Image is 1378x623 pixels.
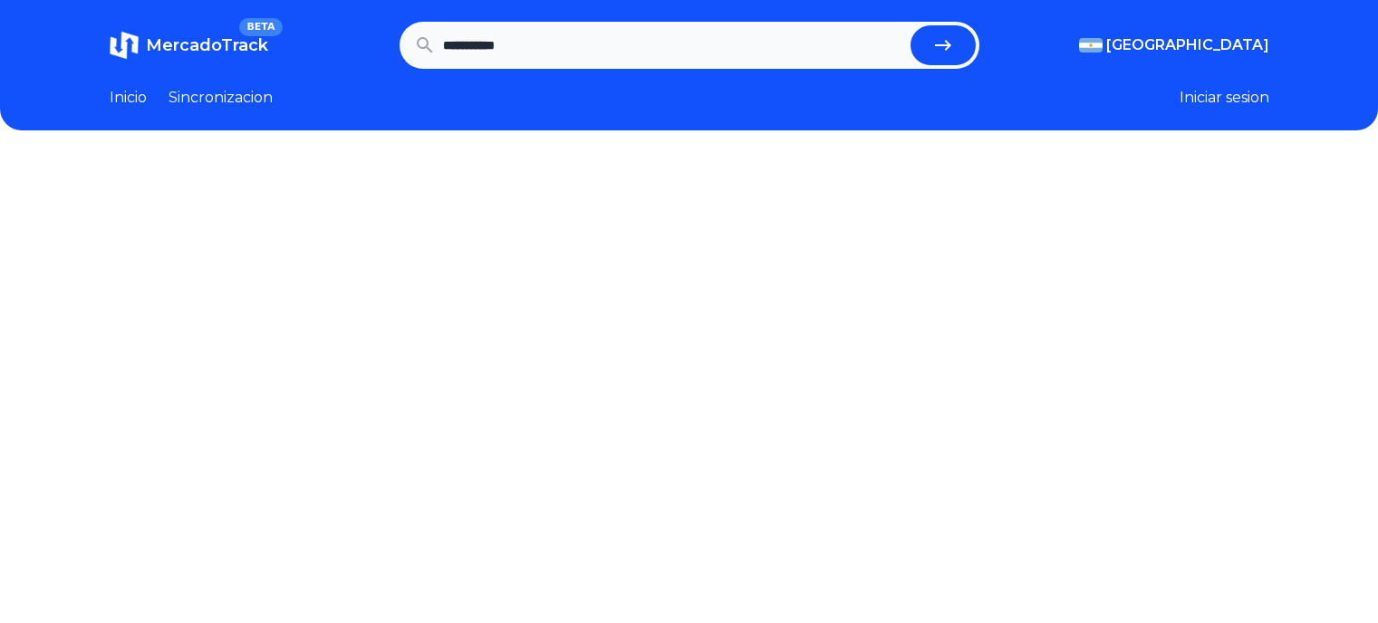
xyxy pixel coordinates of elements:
[1180,87,1269,109] button: Iniciar sesion
[146,35,268,55] span: MercadoTrack
[169,87,273,109] a: Sincronizacion
[110,87,147,109] a: Inicio
[1106,34,1269,56] span: [GEOGRAPHIC_DATA]
[110,31,268,60] a: MercadoTrackBETA
[110,31,139,60] img: MercadoTrack
[1079,34,1269,56] button: [GEOGRAPHIC_DATA]
[1079,38,1103,53] img: Argentina
[239,18,282,36] span: BETA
